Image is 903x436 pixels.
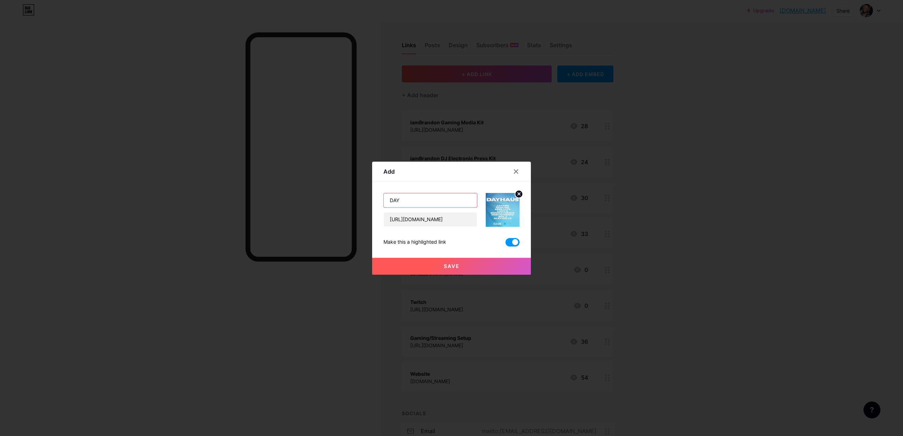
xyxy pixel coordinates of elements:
[444,263,460,269] span: Save
[372,258,531,275] button: Save
[383,238,446,247] div: Make this a highlighted link
[486,193,520,227] img: link_thumbnail
[384,212,477,226] input: URL
[384,193,477,207] input: Title
[383,167,395,176] div: Add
